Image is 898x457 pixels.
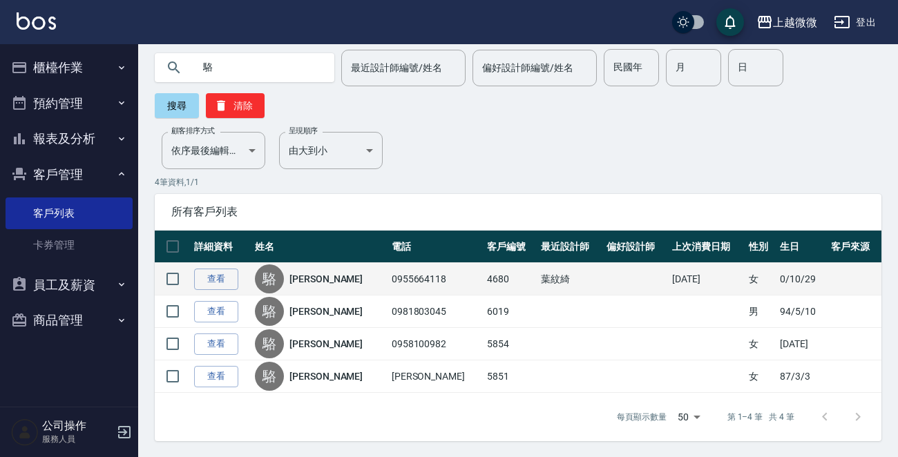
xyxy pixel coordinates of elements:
th: 客戶來源 [828,231,881,263]
td: 0981803045 [388,295,484,328]
div: 駱 [255,362,284,391]
td: [DATE] [776,328,827,360]
td: 4680 [484,263,537,295]
a: [PERSON_NAME] [289,369,363,383]
td: 94/5/10 [776,295,827,328]
th: 詳細資料 [191,231,251,263]
td: 葉紋綺 [537,263,603,295]
div: 依序最後編輯時間 [162,132,265,169]
a: 查看 [194,333,238,355]
td: 5854 [484,328,537,360]
a: [PERSON_NAME] [289,304,363,318]
p: 4 筆資料, 1 / 1 [155,176,881,188]
td: 0958100982 [388,328,484,360]
td: 男 [745,295,776,328]
p: 第 1–4 筆 共 4 筆 [727,411,794,423]
button: 員工及薪資 [6,267,133,303]
p: 每頁顯示數量 [617,411,667,423]
button: 登出 [828,10,881,35]
td: 5851 [484,360,537,393]
td: 女 [745,263,776,295]
th: 性別 [745,231,776,263]
td: 女 [745,360,776,393]
div: 駱 [255,264,284,293]
a: 客戶列表 [6,197,133,229]
input: 搜尋關鍵字 [193,49,323,86]
div: 駱 [255,329,284,358]
th: 偏好設計師 [603,231,669,263]
td: 0/10/29 [776,263,827,295]
th: 最近設計師 [537,231,603,263]
td: 87/3/3 [776,360,827,393]
a: 查看 [194,301,238,322]
button: 清除 [206,93,265,118]
div: 駱 [255,297,284,326]
button: save [716,8,744,36]
img: Person [11,418,39,446]
button: 客戶管理 [6,157,133,193]
a: [PERSON_NAME] [289,272,363,286]
th: 生日 [776,231,827,263]
p: 服務人員 [42,433,113,445]
td: 0955664118 [388,263,484,295]
th: 電話 [388,231,484,263]
button: 櫃檯作業 [6,50,133,86]
button: 上越微微 [751,8,823,37]
label: 顧客排序方式 [171,126,215,136]
button: 搜尋 [155,93,199,118]
button: 商品管理 [6,302,133,338]
a: 查看 [194,269,238,290]
div: 由大到小 [279,132,383,169]
button: 報表及分析 [6,121,133,157]
td: 6019 [484,295,537,328]
div: 上越微微 [773,14,817,31]
td: 女 [745,328,776,360]
label: 呈現順序 [289,126,318,136]
th: 客戶編號 [484,231,537,263]
img: Logo [17,12,56,30]
a: 卡券管理 [6,229,133,261]
a: 查看 [194,366,238,387]
button: 預約管理 [6,86,133,121]
td: [PERSON_NAME] [388,360,484,393]
h5: 公司操作 [42,419,113,433]
span: 所有客戶列表 [171,205,865,219]
th: 姓名 [251,231,388,263]
a: [PERSON_NAME] [289,337,363,351]
th: 上次消費日期 [669,231,745,263]
div: 50 [672,398,705,436]
td: [DATE] [669,263,745,295]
